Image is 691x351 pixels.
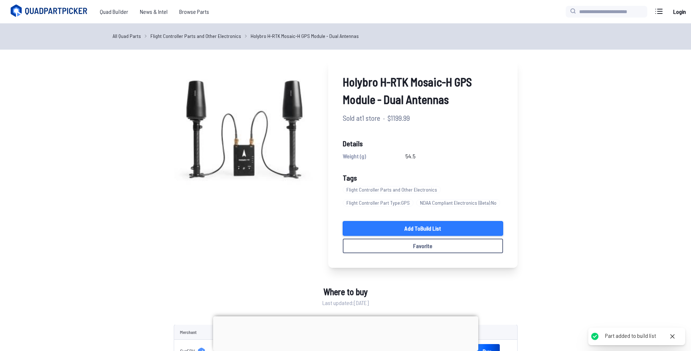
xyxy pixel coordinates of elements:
iframe: Advertisement [213,316,478,349]
a: All Quad Parts [113,32,141,40]
a: Flight Controller Parts and Other Electronics [343,183,444,196]
a: Flight Controller Part Type:GPS [343,196,416,209]
span: · [383,112,385,123]
div: Part added to build list [605,332,656,340]
span: Details [343,138,503,149]
a: Add toBuild List [343,221,503,236]
a: News & Intel [134,4,173,19]
a: Browse Parts [173,4,215,19]
span: Weight (g) [343,152,366,161]
span: $1199.99 [388,112,410,123]
span: 54.5 [405,152,416,161]
span: NDAA Compliant Electronics (Beta) : No [416,199,500,207]
span: Last updated: [DATE] [322,298,369,307]
span: Sold at 1 store [343,112,380,123]
a: Login [671,4,688,19]
span: Tags [343,173,357,182]
img: image [174,58,314,198]
button: Favorite [343,239,503,253]
a: NDAA Compliant Electronics (Beta):No [416,196,503,209]
a: Holybro H-RTK Mosaic-H GPS Module - Dual Antennas [251,32,359,40]
a: Flight Controller Parts and Other Electronics [150,32,241,40]
td: Merchant [174,324,222,340]
span: Where to buy [323,285,368,298]
span: Flight Controller Parts and Other Electronics [343,186,441,193]
span: Flight Controller Part Type : GPS [343,199,413,207]
a: Quad Builder [94,4,134,19]
span: Holybro H-RTK Mosaic-H GPS Module - Dual Antennas [343,73,503,108]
